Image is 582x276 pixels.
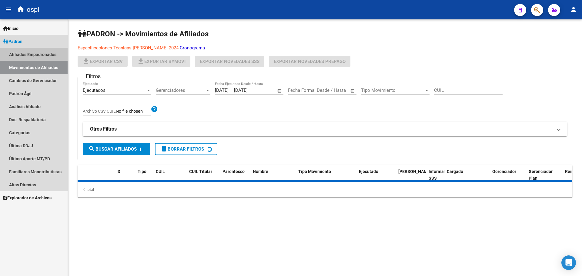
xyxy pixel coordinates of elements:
datatable-header-cell: ID [114,165,135,185]
mat-expansion-panel-header: Otros Filtros [83,122,567,136]
div: 0 total [78,182,572,197]
datatable-header-cell: Fecha Formal [396,165,426,185]
input: Fecha inicio [288,88,313,93]
datatable-header-cell: Ejecutado [356,165,396,185]
datatable-header-cell: Gerenciador [490,165,526,185]
datatable-header-cell: Tipo [135,165,153,185]
span: Gerenciador Plan [529,169,553,181]
span: Tipo [138,169,146,174]
button: Buscar Afiliados [83,143,150,155]
datatable-header-cell: CUIL Titular [187,165,220,185]
span: CUIL Titular [189,169,212,174]
input: Fecha fin [318,88,347,93]
span: Padrón [3,38,22,45]
datatable-header-cell: CUIL [153,165,187,185]
button: Exportar Novedades SSS [195,56,264,67]
span: Tipo Movimiento [361,88,424,93]
span: Ejecutado [359,169,378,174]
span: PADRON -> Movimientos de Afiliados [78,30,209,38]
mat-icon: file_download [82,58,90,65]
span: Nombre [253,169,268,174]
mat-icon: menu [5,6,12,13]
datatable-header-cell: Parentesco [220,165,250,185]
span: [PERSON_NAME] [398,169,431,174]
input: Archivo CSV CUIL [116,109,151,114]
span: Borrar Filtros [160,146,204,152]
mat-icon: search [88,145,95,152]
mat-icon: file_download [137,58,144,65]
button: Borrar Filtros [155,143,217,155]
datatable-header-cell: Informable SSS [426,165,444,185]
datatable-header-cell: Nombre [250,165,296,185]
datatable-header-cell: Gerenciador Plan [526,165,563,185]
span: Explorador de Archivos [3,195,52,201]
a: Cronograma [180,45,205,51]
p: - [78,45,482,51]
span: ID [116,169,120,174]
button: Exportar CSV [78,56,128,67]
button: Exportar Bymovi [132,56,190,67]
span: – [230,88,233,93]
mat-icon: delete [160,145,168,152]
mat-icon: person [570,6,577,13]
span: Gerenciador [492,169,516,174]
input: Fecha fin [234,88,263,93]
button: Exportar Novedades Prepago [269,56,350,67]
a: Especificaciones Técnicas [PERSON_NAME] 2024 [78,45,179,51]
span: Inicio [3,25,18,32]
button: Open calendar [349,87,356,94]
datatable-header-cell: Cargado [444,165,490,185]
strong: Otros Filtros [90,126,117,132]
span: Gerenciadores [156,88,205,93]
span: Exportar Novedades Prepago [274,59,346,64]
span: Exportar Novedades SSS [200,59,259,64]
span: CUIL [156,169,165,174]
span: ospl [27,3,39,16]
span: Informable SSS [429,169,450,181]
input: Fecha inicio [215,88,229,93]
span: Tipo Movimiento [298,169,331,174]
span: Archivo CSV CUIL [83,109,116,114]
span: Parentesco [222,169,245,174]
span: Buscar Afiliados [88,146,137,152]
span: Ejecutados [83,88,105,93]
datatable-header-cell: Tipo Movimiento [296,165,356,185]
span: Exportar Bymovi [137,59,186,64]
button: Open calendar [276,87,283,94]
div: Open Intercom Messenger [561,255,576,270]
h3: Filtros [83,72,104,81]
mat-icon: help [151,105,158,113]
span: Exportar CSV [82,59,123,64]
span: Cargado [447,169,463,174]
